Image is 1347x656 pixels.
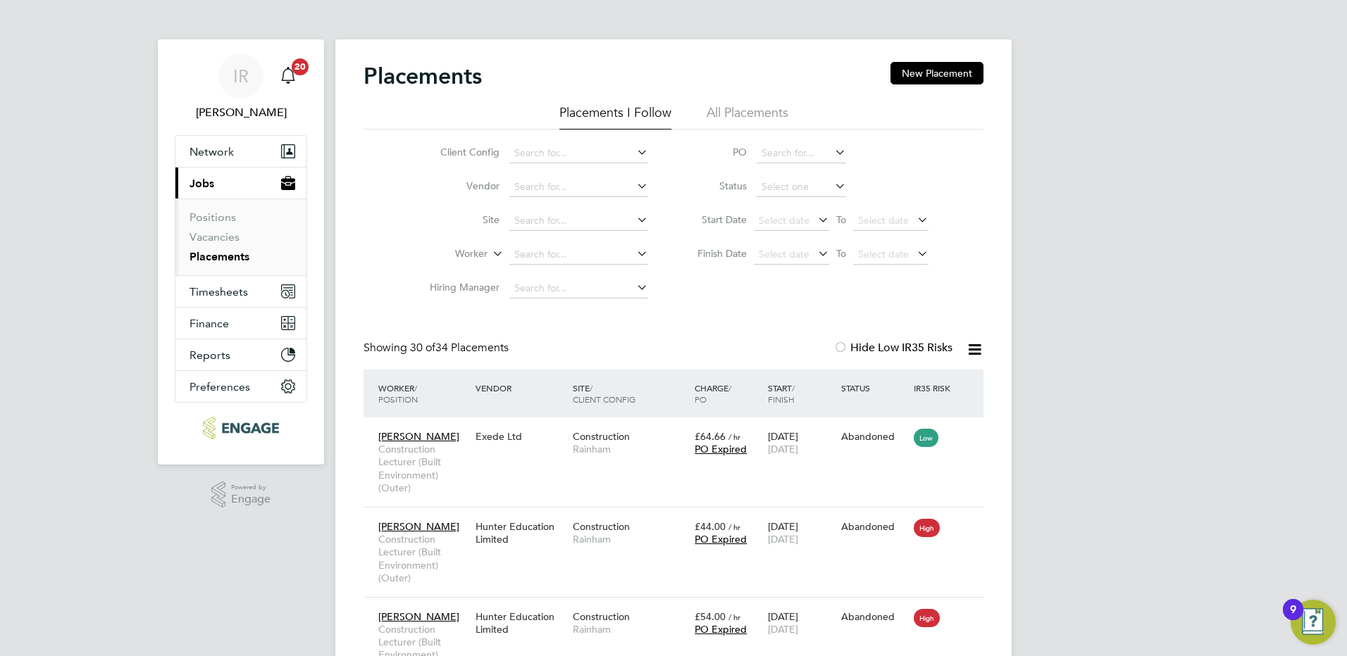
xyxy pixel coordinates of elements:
label: Finish Date [683,247,747,260]
span: IR [233,67,249,85]
span: Network [190,145,234,158]
label: Vendor [418,179,499,192]
span: / Position [378,382,418,405]
span: Construction [573,430,630,443]
div: Start [764,375,838,412]
span: High [914,609,940,627]
input: Search for... [509,177,648,197]
img: ncclondon-logo-retina.png [203,417,278,439]
span: Construction [573,520,630,533]
span: [DATE] [768,443,798,455]
span: Construction Lecturer (Built Environment) (Outer) [378,533,468,584]
a: Vacancies [190,230,240,244]
span: PO Expired [695,533,747,545]
span: 34 Placements [410,341,509,355]
button: New Placement [890,62,983,84]
div: Abandoned [841,610,907,623]
span: High [914,519,940,537]
input: Search for... [509,245,648,265]
div: Worker [375,375,472,412]
span: / hr [728,522,740,532]
li: All Placements [707,104,788,130]
div: [DATE] [764,603,838,643]
div: [DATE] [764,423,838,462]
label: PO [683,146,747,158]
span: Low [914,429,938,447]
span: [DATE] [768,533,798,545]
a: 20 [274,53,302,99]
span: Construction Lecturer (Built Environment) (Outer) [378,443,468,494]
span: Rainham [573,443,688,455]
a: Powered byEngage [211,481,271,508]
span: To [832,244,850,263]
span: £44.00 [695,520,726,533]
button: Network [175,136,306,167]
span: Powered by [231,481,271,493]
div: Abandoned [841,520,907,533]
a: IR[PERSON_NAME] [175,53,307,121]
span: / hr [728,612,740,622]
span: Engage [231,493,271,505]
label: Start Date [683,213,747,226]
div: [DATE] [764,513,838,553]
input: Search for... [509,211,648,231]
input: Search for... [757,144,846,163]
label: Client Config [418,146,499,158]
label: Worker [406,247,488,261]
input: Select one [757,177,846,197]
span: Select date [858,214,909,227]
span: £64.66 [695,430,726,443]
span: Reports [190,348,230,362]
span: Construction [573,610,630,623]
span: Preferences [190,380,250,393]
label: Hiring Manager [418,281,499,294]
input: Search for... [509,144,648,163]
span: 20 [292,58,309,75]
span: / hr [728,431,740,442]
span: [PERSON_NAME] [378,610,459,623]
a: [PERSON_NAME]Construction Lecturer (Built Environment) (Outer)Hunter Education LimitedConstructio... [375,512,983,524]
span: £54.00 [695,610,726,623]
span: 30 of [410,341,435,355]
input: Search for... [509,279,648,298]
span: To [832,210,850,229]
button: Open Resource Center, 9 new notifications [1291,600,1336,645]
span: Select date [858,248,909,260]
a: [PERSON_NAME]Construction Lecturer (Built Environment) (Outer)Hunter Education LimitedConstructio... [375,603,983,614]
a: Placements [190,250,249,263]
h2: Placements [364,62,482,90]
span: PO Expired [695,443,747,455]
div: Abandoned [841,430,907,443]
span: Timesheets [190,285,248,298]
span: / PO [695,382,731,405]
label: Hide Low IR35 Risks [833,341,952,355]
span: [PERSON_NAME] [378,520,459,533]
button: Finance [175,308,306,339]
span: [DATE] [768,623,798,636]
div: Jobs [175,198,306,275]
li: Placements I Follow [559,104,671,130]
span: Jobs [190,177,214,190]
div: IR35 Risk [910,375,959,400]
button: Reports [175,339,306,370]
div: Site [569,375,691,412]
div: Hunter Education Limited [472,513,569,553]
span: Select date [759,214,809,227]
label: Site [418,213,499,226]
span: Ian Rist [175,104,307,121]
a: [PERSON_NAME]Construction Lecturer (Built Environment) (Outer)Exede LtdConstructionRainham£64.66 ... [375,422,983,434]
span: Rainham [573,623,688,636]
span: [PERSON_NAME] [378,430,459,443]
button: Jobs [175,168,306,198]
button: Preferences [175,371,306,402]
div: Showing [364,341,511,355]
a: Positions [190,210,236,224]
span: PO Expired [695,623,747,636]
button: Timesheets [175,276,306,307]
label: Status [683,179,747,192]
span: / Finish [768,382,795,405]
div: 9 [1290,610,1296,628]
span: Rainham [573,533,688,545]
div: Status [838,375,911,400]
nav: Main navigation [158,39,324,465]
